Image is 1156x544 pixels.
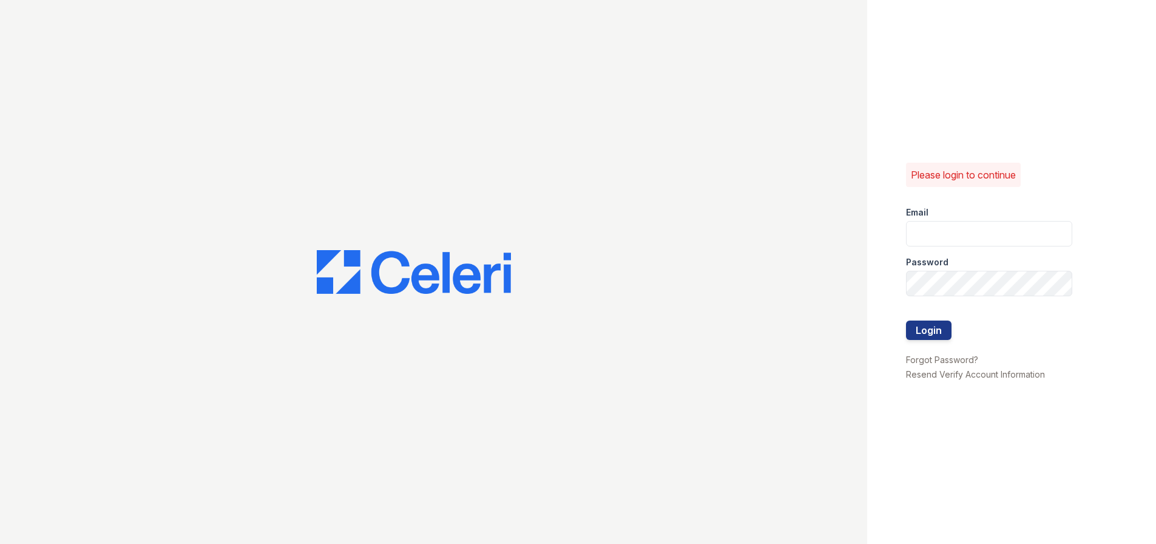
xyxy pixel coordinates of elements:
button: Login [906,321,952,340]
a: Forgot Password? [906,355,978,365]
label: Email [906,206,928,219]
label: Password [906,256,948,268]
p: Please login to continue [911,168,1016,182]
img: CE_Logo_Blue-a8612792a0a2168367f1c8372b55b34899dd931a85d93a1a3d3e32e68fde9ad4.png [317,250,511,294]
a: Resend Verify Account Information [906,369,1045,379]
